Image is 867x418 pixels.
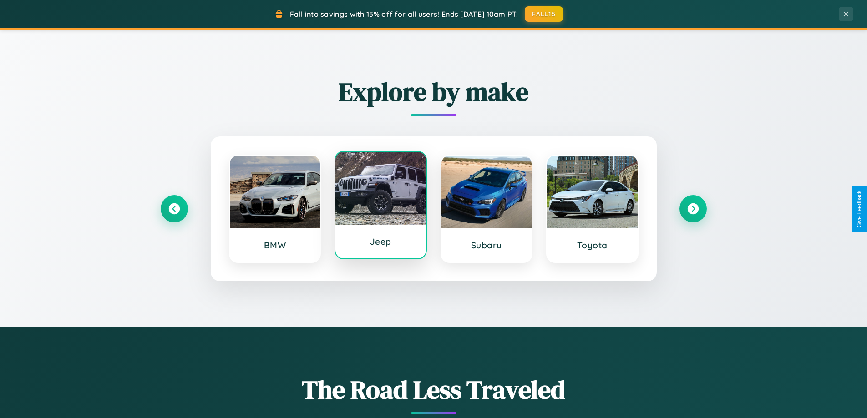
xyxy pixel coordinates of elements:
h3: Toyota [556,240,629,251]
div: Give Feedback [856,191,862,227]
button: FALL15 [525,6,563,22]
h1: The Road Less Traveled [161,372,707,407]
h3: BMW [239,240,311,251]
h3: Jeep [345,236,417,247]
h3: Subaru [451,240,523,251]
h2: Explore by make [161,74,707,109]
span: Fall into savings with 15% off for all users! Ends [DATE] 10am PT. [290,10,518,19]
